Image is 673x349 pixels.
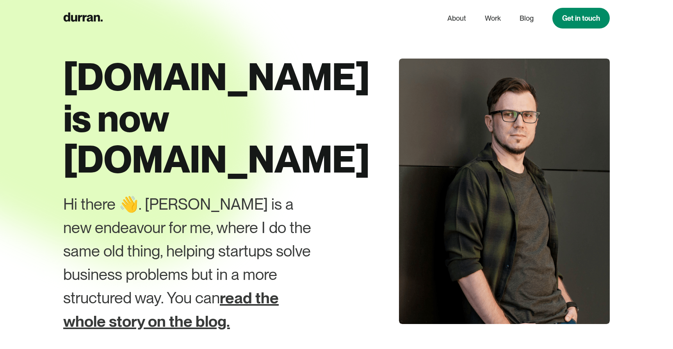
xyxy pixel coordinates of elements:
[552,8,610,28] a: Get in touch
[485,11,501,26] a: Work
[399,59,610,324] img: Daniel Andor
[63,192,323,333] div: Hi there 👋. [PERSON_NAME] is a new endeavour for me, where I do the same old thing, helping start...
[63,56,352,180] h1: [DOMAIN_NAME] is now [DOMAIN_NAME]
[520,11,534,26] a: Blog
[63,11,103,26] a: home
[63,288,279,331] a: read the whole story on the blog.
[447,11,466,26] a: About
